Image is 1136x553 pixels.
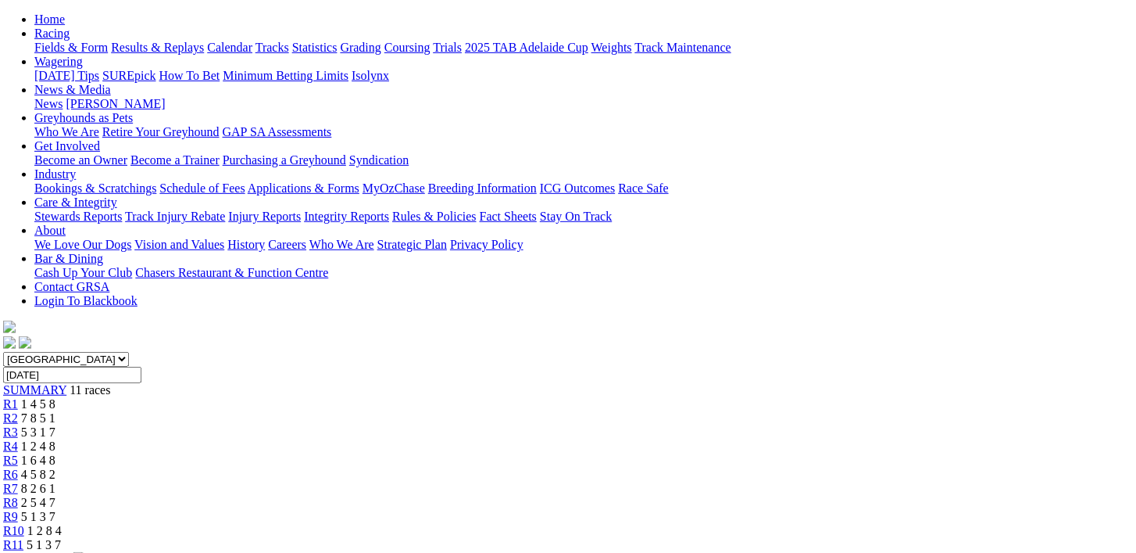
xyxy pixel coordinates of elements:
a: Home [34,13,65,26]
a: Injury Reports [228,210,301,223]
div: Wagering [34,69,1127,83]
a: Track Injury Rebate [125,210,225,223]
a: GAP SA Assessments [223,125,332,138]
span: 5 1 3 7 [21,510,55,523]
span: 11 races [70,383,110,397]
a: Fields & Form [34,41,108,54]
span: 5 1 3 7 [27,538,61,551]
a: Fact Sheets [480,210,537,223]
a: Contact GRSA [34,280,109,293]
span: 5 3 1 7 [21,426,55,439]
a: Racing [34,27,70,40]
a: MyOzChase [363,181,425,195]
a: Calendar [207,41,252,54]
a: Care & Integrity [34,196,117,209]
a: Breeding Information [428,181,537,195]
span: 7 8 5 1 [21,411,55,425]
span: 1 2 4 8 [21,440,55,453]
a: Integrity Reports [304,210,389,223]
img: logo-grsa-white.png [3,321,16,333]
a: Greyhounds as Pets [34,111,133,124]
a: Minimum Betting Limits [223,69,348,82]
a: ICG Outcomes [540,181,615,195]
img: facebook.svg [3,336,16,349]
a: Industry [34,167,76,181]
a: Become a Trainer [130,153,220,167]
a: Cash Up Your Club [34,266,132,279]
span: SUMMARY [3,383,66,397]
span: 1 4 5 8 [21,397,55,411]
a: Vision and Values [134,238,224,251]
a: Isolynx [352,69,389,82]
span: R6 [3,468,18,481]
a: Statistics [292,41,338,54]
a: Purchasing a Greyhound [223,153,346,167]
a: Careers [268,238,306,251]
a: Wagering [34,55,83,68]
a: Schedule of Fees [159,181,245,195]
a: Coursing [384,41,430,54]
a: R5 [3,454,18,467]
a: Strategic Plan [377,238,447,251]
div: Get Involved [34,153,1127,167]
a: Track Maintenance [635,41,731,54]
a: Stay On Track [540,210,612,223]
a: 2025 TAB Adelaide Cup [465,41,588,54]
a: SUREpick [102,69,155,82]
a: Results & Replays [111,41,204,54]
a: News & Media [34,83,111,96]
a: Grading [341,41,381,54]
div: Racing [34,41,1127,55]
a: Privacy Policy [450,238,523,251]
a: [PERSON_NAME] [66,97,165,110]
div: Greyhounds as Pets [34,125,1127,139]
a: Weights [591,41,632,54]
a: R9 [3,510,18,523]
a: Who We Are [309,238,374,251]
div: Care & Integrity [34,210,1127,224]
div: Bar & Dining [34,266,1127,280]
a: News [34,97,63,110]
a: Tracks [255,41,289,54]
a: Applications & Forms [248,181,359,195]
a: R2 [3,411,18,425]
span: 4 5 8 2 [21,468,55,481]
div: About [34,238,1127,252]
a: Rules & Policies [392,210,477,223]
span: 8 2 6 1 [21,482,55,495]
div: Industry [34,181,1127,196]
a: R1 [3,397,18,411]
a: R10 [3,524,24,537]
a: Who We Are [34,125,99,138]
a: R7 [3,482,18,495]
a: R8 [3,496,18,509]
a: Bar & Dining [34,252,103,265]
div: News & Media [34,97,1127,111]
a: Stewards Reports [34,210,122,223]
a: How To Bet [159,69,220,82]
a: Race Safe [618,181,668,195]
a: R4 [3,440,18,453]
a: [DATE] Tips [34,69,99,82]
a: Become an Owner [34,153,127,167]
span: 1 6 4 8 [21,454,55,467]
a: About [34,224,66,237]
a: R11 [3,538,23,551]
a: R3 [3,426,18,439]
a: Bookings & Scratchings [34,181,156,195]
a: Get Involved [34,139,100,153]
a: Login To Blackbook [34,294,138,307]
a: Retire Your Greyhound [102,125,220,138]
span: 2 5 4 7 [21,496,55,509]
span: 1 2 8 4 [27,524,62,537]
